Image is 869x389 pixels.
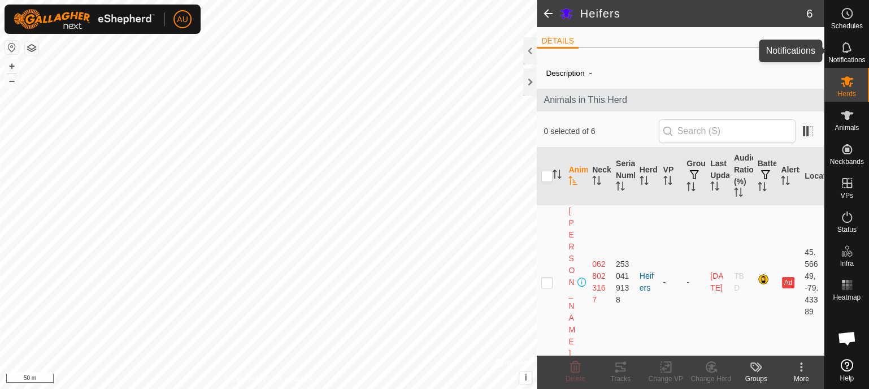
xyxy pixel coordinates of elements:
[833,294,861,301] span: Heatmap
[779,374,824,384] div: More
[566,375,585,383] span: Delete
[840,260,853,267] span: Infra
[829,158,863,165] span: Neckbands
[659,148,683,205] th: VP
[546,69,584,77] label: Description
[224,374,266,384] a: Privacy Policy
[840,375,854,382] span: Help
[710,183,719,192] p-sorticon: Activate to sort
[592,178,601,187] p-sorticon: Activate to sort
[537,35,578,49] li: DETAILS
[686,184,696,193] p-sorticon: Activate to sort
[14,9,155,29] img: Gallagher Logo
[710,271,723,292] span: Oct 8, 2025, 6:33 PM
[753,148,777,205] th: Battery
[568,178,577,187] p-sorticon: Activate to sort
[5,59,19,73] button: +
[544,93,817,107] span: Animals in This Herd
[568,205,575,360] span: [PERSON_NAME]
[544,126,658,137] span: 0 selected of 6
[25,41,38,55] button: Map Layers
[659,119,796,143] input: Search (S)
[837,90,855,97] span: Herds
[837,226,856,233] span: Status
[828,57,865,63] span: Notifications
[584,63,596,82] span: -
[5,41,19,54] button: Reset Map
[640,270,654,294] div: Heifers
[840,192,853,199] span: VPs
[663,278,666,287] app-display-virtual-paddock-transition: -
[553,171,562,180] p-sorticon: Activate to sort
[524,373,527,382] span: i
[782,277,794,288] button: Ad
[663,178,672,187] p-sorticon: Activate to sort
[706,148,729,205] th: Last Updated
[734,271,744,292] span: TBD
[616,258,631,306] div: 2530419138
[5,74,19,88] button: –
[682,205,706,360] td: -
[806,5,812,22] span: 6
[733,374,779,384] div: Groups
[682,148,706,205] th: Groups
[592,258,607,306] div: 0628023167
[580,7,806,20] h2: Heifers
[831,23,862,29] span: Schedules
[616,183,625,192] p-sorticon: Activate to sort
[729,148,753,205] th: Audio Ratio (%)
[758,184,767,193] p-sorticon: Activate to sort
[640,178,649,187] p-sorticon: Activate to sort
[635,148,659,205] th: Herd
[776,148,800,205] th: Alerts
[588,148,611,205] th: Neckband
[824,355,869,386] a: Help
[781,178,790,187] p-sorticon: Activate to sort
[280,374,313,384] a: Contact Us
[800,205,824,360] td: 45.56649, -79.43389
[564,148,588,205] th: Animal
[688,374,733,384] div: Change Herd
[519,371,532,384] button: i
[643,374,688,384] div: Change VP
[734,189,743,198] p-sorticon: Activate to sort
[835,124,859,131] span: Animals
[177,14,188,25] span: AU
[611,148,635,205] th: Serial Number
[598,374,643,384] div: Tracks
[830,321,864,355] div: Open chat
[800,148,824,205] th: Location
